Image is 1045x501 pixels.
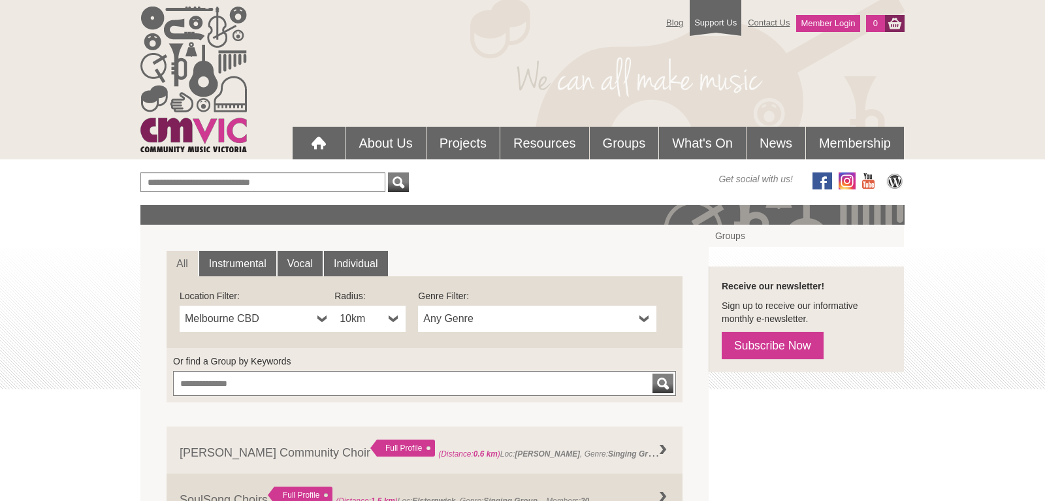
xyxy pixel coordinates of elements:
[418,306,656,332] a: Any Genre
[839,172,856,189] img: icon-instagram.png
[180,289,334,302] label: Location Filter:
[608,446,666,459] strong: Singing Group ,
[278,251,323,277] a: Vocal
[718,172,793,186] span: Get social with us!
[324,251,388,277] a: Individual
[885,172,905,189] img: CMVic Blog
[722,332,824,359] a: Subscribe Now
[806,127,904,159] a: Membership
[741,11,796,34] a: Contact Us
[185,311,312,327] span: Melbourne CBD
[199,251,276,277] a: Instrumental
[418,289,656,302] label: Genre Filter:
[659,127,746,159] a: What's On
[423,311,634,327] span: Any Genre
[709,225,904,247] a: Groups
[660,11,690,34] a: Blog
[866,15,885,32] a: 0
[334,306,406,332] a: 10km
[722,281,824,291] strong: Receive our newsletter!
[173,355,676,368] label: Or find a Group by Keywords
[722,299,891,325] p: Sign up to receive our informative monthly e-newsletter.
[747,127,805,159] a: News
[438,446,668,459] span: Loc: , Genre: ,
[167,251,198,277] a: All
[340,311,383,327] span: 10km
[426,127,500,159] a: Projects
[474,449,498,459] strong: 0.6 km
[180,306,334,332] a: Melbourne CBD
[167,427,683,474] a: [PERSON_NAME] Community Choir Full Profile (Distance:0.6 km)Loc:[PERSON_NAME], Genre:Singing Grou...
[500,127,589,159] a: Resources
[590,127,659,159] a: Groups
[796,15,860,32] a: Member Login
[346,127,425,159] a: About Us
[140,7,247,152] img: cmvic_logo.png
[370,440,435,457] div: Full Profile
[515,449,580,459] strong: [PERSON_NAME]
[334,289,406,302] label: Radius:
[438,449,500,459] span: (Distance: )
